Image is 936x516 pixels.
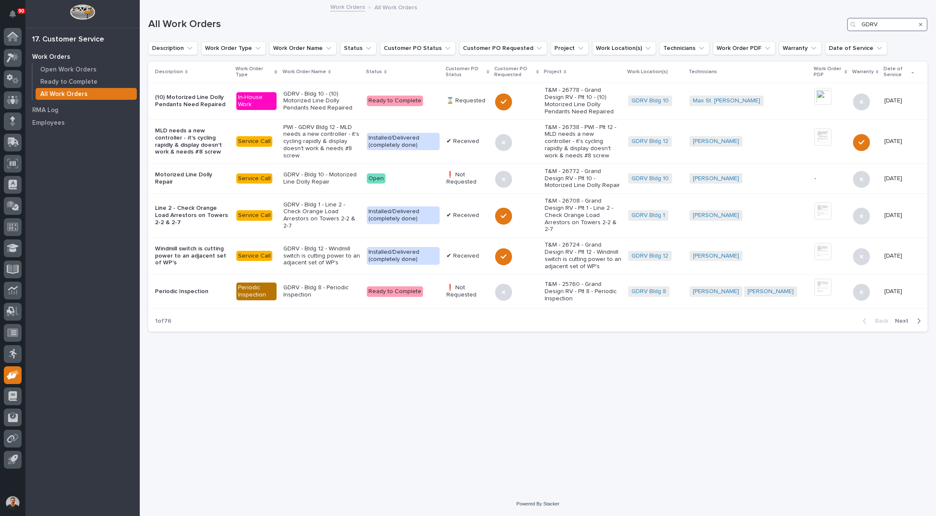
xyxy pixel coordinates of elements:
[340,41,377,55] button: Status
[155,245,230,266] p: Windmill switch is cutting power to an adjacent set of WP's
[779,41,822,55] button: Warranty
[283,284,360,299] p: GDRV - Bldg 8 - Periodic Inspection
[32,35,104,44] div: 17. Customer Service
[847,18,928,31] input: Search
[814,64,842,80] p: Work Order PDF
[856,317,892,325] button: Back
[693,212,739,219] a: [PERSON_NAME]
[236,173,272,184] div: Service Call
[148,18,844,30] h1: All Work Orders
[40,78,97,86] p: Ready to Complete
[25,116,140,129] a: Employees
[693,97,760,104] a: Max St. [PERSON_NAME]
[155,67,183,77] p: Description
[884,212,914,219] p: [DATE]
[269,41,337,55] button: Work Order Name
[693,288,739,295] a: [PERSON_NAME]
[201,41,266,55] button: Work Order Type
[883,64,909,80] p: Date of Service
[283,124,360,159] p: PWI - GDRV Bldg 12 - MLD needs a new controller - it's cycling rapidly & display doesn't work & n...
[814,175,846,182] p: -
[148,193,928,237] tr: Line 2 - Check Orange Load Arrestors on Towers 2-2 & 2-7Service CallGDRV - Bldg 1 - Line 2 - Chec...
[40,66,97,74] p: Open Work Orders
[631,253,668,260] a: GDRV Bldg 12
[367,173,385,184] div: Open
[895,317,914,325] span: Next
[32,107,58,114] p: RMA Log
[283,245,360,266] p: GDRV - Bldg 12 - Windmill switch is cutting power to an adjacent set of WP's
[25,50,140,63] a: Work Orders
[627,67,668,77] p: Work Location(s)
[592,41,656,55] button: Work Location(s)
[545,198,621,233] p: T&M - 26708 - Grand Design RV - Plt 1 - Line 2 - Check Orange Load Arrestors on Towers 2-2 & 2-7
[693,175,739,182] a: [PERSON_NAME]
[459,41,547,55] button: Customer PO Requested
[374,2,417,11] p: All Work Orders
[330,2,365,11] a: Work Orders
[545,87,621,115] p: T&M - 26778 - Grand Design RV - Plt 10 - (10) Motorized Line Dolly Pendants Need Repaired
[40,91,88,98] p: All Work Orders
[367,247,440,265] div: Installed/Delivered (completely done)
[236,92,276,110] div: In-House Work
[148,274,928,309] tr: Periodic InspectionPeriodic InspectionGDRV - Bldg 8 - Periodic InspectionReady to Complete❗ Not R...
[236,136,272,147] div: Service Call
[148,164,928,194] tr: Motorized Line Dolly RepairService CallGDRV - Bldg 10 - Motorized Line Dolly RepairOpen❗ Not Requ...
[748,288,794,295] a: [PERSON_NAME]
[367,96,423,106] div: Ready to Complete
[852,67,874,77] p: Warranty
[380,41,456,55] button: Customer PO Status
[884,175,914,182] p: [DATE]
[693,253,739,260] a: [PERSON_NAME]
[884,97,914,104] p: [DATE]
[148,119,928,163] tr: MLD needs a new controller - it's cycling rapidly & display doesn't work & needs #8 screwService ...
[32,53,70,61] p: Work Orders
[446,284,488,299] p: ❗ Not Requested
[148,237,928,274] tr: Windmill switch is cutting power to an adjacent set of WP'sService CallGDRV - Bldg 12 - Windmill ...
[884,138,914,145] p: [DATE]
[659,41,709,55] button: Technicians
[155,205,230,226] p: Line 2 - Check Orange Load Arrestors on Towers 2-2 & 2-7
[367,206,440,224] div: Installed/Delivered (completely done)
[545,168,621,189] p: T&M - 26772 - Grand Design RV - Plt 10 - Motorized Line Dolly Repair
[545,124,621,159] p: T&M - 26738 - PWI - Plt 12 - MLD needs a new controller - it's cycling rapidly & display doesn't ...
[148,41,198,55] button: Description
[631,138,668,145] a: GDRV Bldg 12
[4,5,22,23] button: Notifications
[446,97,488,104] p: ⌛ Requested
[713,41,775,55] button: Work Order PDF
[446,212,488,219] p: ✔ Received
[155,288,230,295] p: Periodic Inspection
[33,76,140,88] a: Ready to Complete
[366,67,382,77] p: Status
[70,4,95,20] img: Workspace Logo
[283,201,360,230] p: GDRV - Bldg 1 - Line 2 - Check Orange Load Arrestors on Towers 2-2 & 2-7
[689,67,717,77] p: Technicians
[367,286,423,297] div: Ready to Complete
[446,253,488,260] p: ✔ Received
[282,67,326,77] p: Work Order Name
[367,133,440,151] div: Installed/Delivered (completely done)
[631,288,666,295] a: GDRV Bldg 8
[33,88,140,100] a: All Work Orders
[446,138,488,145] p: ✔ Received
[892,317,928,325] button: Next
[25,104,140,116] a: RMA Log
[19,8,24,14] p: 90
[545,242,621,270] p: T&M - 26724 - Grand Design RV - Plt 12 - Windmill switch is cutting power to an adjacent set of WP's
[446,171,488,186] p: ❗ Not Requested
[545,281,621,302] p: T&M - 25760 - Grand Design RV - Plt 8 - Periodic Inspection
[4,494,22,512] button: users-avatar
[148,82,928,119] tr: (10) Motorized Line Dolly Pendants Need RepairedIn-House WorkGDRV - Bldg 10 - (10) Motorized Line...
[551,41,589,55] button: Project
[825,41,887,55] button: Date of Service
[236,210,272,221] div: Service Call
[32,119,65,127] p: Employees
[283,91,360,112] p: GDRV - Bldg 10 - (10) Motorized Line Dolly Pendants Need Repaired
[235,64,272,80] p: Work Order Type
[516,501,559,506] a: Powered By Stacker
[236,283,276,300] div: Periodic Inspection
[155,127,230,156] p: MLD needs a new controller - it's cycling rapidly & display doesn't work & needs #8 screw
[236,251,272,261] div: Service Call
[884,253,914,260] p: [DATE]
